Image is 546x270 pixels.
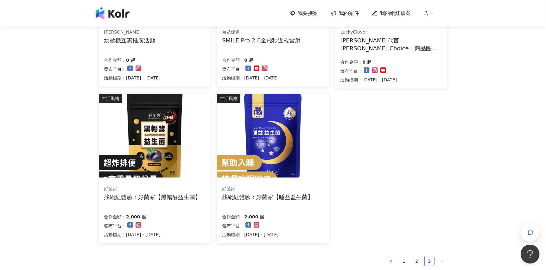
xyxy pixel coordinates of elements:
p: 發布平台： [104,65,126,73]
li: 3 [424,256,435,266]
p: 合作金額： [222,56,244,64]
iframe: Help Scout Beacon - Open [521,245,540,264]
p: 合作金額： [104,56,126,64]
p: 活動檔期：[DATE] - [DATE] [104,74,161,82]
div: SMILE Pro 2.0全飛秒近視雷射 [222,36,301,44]
p: 2,000 起 [244,213,264,221]
div: [PERSON_NAME] [104,29,155,35]
button: left [386,256,397,266]
div: 台丞優選 [222,29,301,35]
div: 烘被機互惠推廣活動 [104,36,155,44]
span: 我要接案 [298,10,318,17]
p: 合作金額： [104,213,126,221]
p: 活動檔期：[DATE] - [DATE] [222,74,279,82]
a: 2 [412,256,422,266]
li: Next Page [437,256,447,266]
div: 找網紅體驗：好菌家【睡益益生菌】 [222,193,313,201]
p: 0 起 [126,56,135,64]
span: 我的網紅檔案 [380,10,410,17]
li: 2 [412,256,422,266]
p: 合作金額： [222,213,244,221]
div: 好菌家 [222,186,313,192]
p: 發布平台： [222,222,244,229]
p: 2,000 起 [126,213,146,221]
button: right [437,256,447,266]
div: [PERSON_NAME]代言 [PERSON_NAME] Choice - 商品團購 -膠原蛋白 [340,36,442,52]
p: 活動檔期：[DATE] - [DATE] [222,231,279,238]
p: 0 起 [363,58,372,66]
p: 活動檔期：[DATE] - [DATE] [104,231,161,238]
p: 發布平台： [222,65,244,73]
p: 0 起 [244,56,253,64]
li: Previous Page [386,256,397,266]
p: 發布平台： [340,67,363,75]
a: 1 [399,256,409,266]
span: right [440,260,444,263]
a: 我要接案 [289,10,318,17]
span: left [390,260,393,263]
a: 我的網紅檔案 [372,10,410,17]
span: 我的案件 [339,10,359,17]
img: 黑暢酵益生菌 [99,94,210,178]
img: logo [96,7,130,20]
div: 找網紅體驗：好菌家【黑暢酵益生菌】 [104,193,201,201]
div: LuckyClover [340,29,442,35]
div: 生活風格 [99,94,122,103]
a: 3 [425,256,434,266]
p: 發布平台： [104,222,126,229]
img: 睡益益生菌 [217,94,328,178]
div: 好菌家 [104,186,201,192]
div: 生活風格 [217,94,240,103]
p: 合作金額： [340,58,363,66]
li: 1 [399,256,409,266]
p: 活動檔期：[DATE] - [DATE] [340,76,397,84]
a: 我的案件 [331,10,359,17]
